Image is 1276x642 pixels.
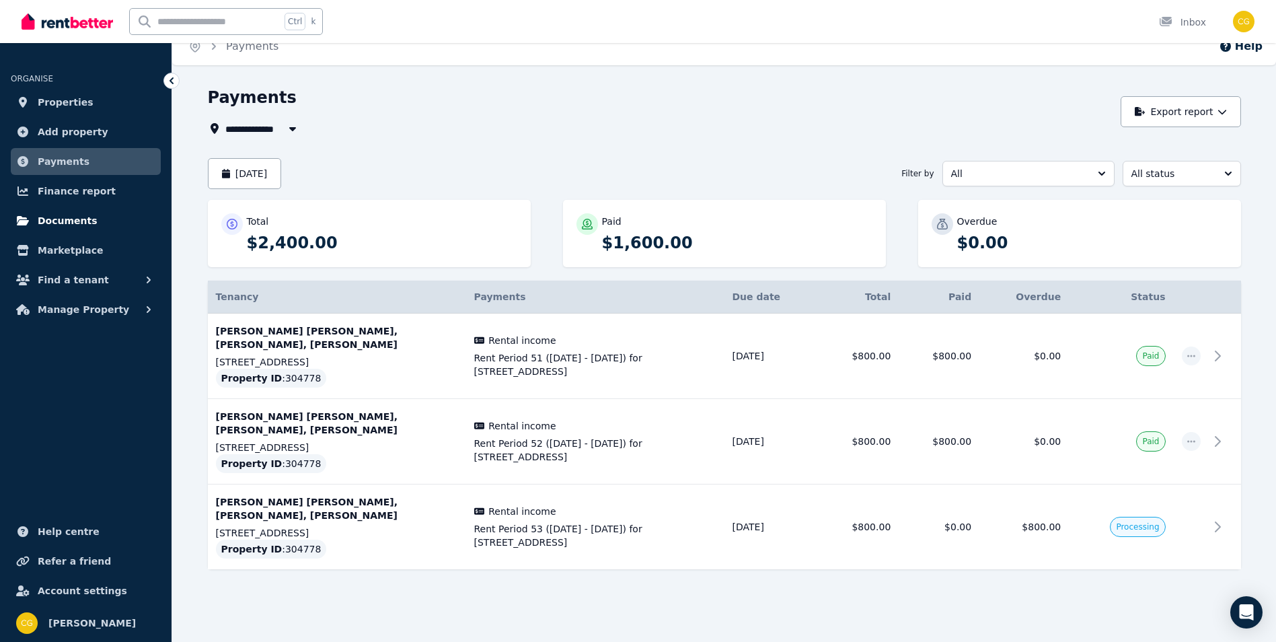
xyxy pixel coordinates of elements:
[22,11,113,32] img: RentBetter
[48,615,136,631] span: [PERSON_NAME]
[11,296,161,323] button: Manage Property
[602,232,872,254] p: $1,600.00
[38,301,129,318] span: Manage Property
[38,583,127,599] span: Account settings
[11,548,161,575] a: Refer a friend
[474,291,526,302] span: Payments
[11,74,53,83] span: ORGANISE
[11,207,161,234] a: Documents
[488,505,556,518] span: Rental income
[602,215,622,228] p: Paid
[899,485,979,570] td: $0.00
[474,522,716,549] span: Rent Period 53 ([DATE] - [DATE]) for [STREET_ADDRESS]
[216,454,327,473] div: : 304778
[942,161,1115,186] button: All
[899,281,979,314] th: Paid
[1034,436,1061,447] span: $0.00
[488,419,556,433] span: Rental income
[951,167,1087,180] span: All
[221,371,283,385] span: Property ID
[38,94,93,110] span: Properties
[216,540,327,559] div: : 304778
[221,457,283,470] span: Property ID
[1219,38,1263,55] button: Help
[901,168,934,179] span: Filter by
[11,118,161,145] a: Add property
[38,553,111,569] span: Refer a friend
[979,281,1069,314] th: Overdue
[221,542,283,556] span: Property ID
[38,242,103,258] span: Marketplace
[1230,596,1263,629] div: Open Intercom Messenger
[11,518,161,545] a: Help centre
[208,158,282,189] button: [DATE]
[474,351,716,378] span: Rent Period 51 ([DATE] - [DATE]) for [STREET_ADDRESS]
[724,399,819,485] td: [DATE]
[38,272,109,288] span: Find a tenant
[1069,281,1173,314] th: Status
[1131,167,1213,180] span: All status
[1034,351,1061,361] span: $0.00
[1123,161,1241,186] button: All status
[474,437,716,464] span: Rent Period 52 ([DATE] - [DATE]) for [STREET_ADDRESS]
[226,40,278,52] a: Payments
[216,410,458,437] p: [PERSON_NAME] [PERSON_NAME], [PERSON_NAME], [PERSON_NAME]
[11,237,161,264] a: Marketplace
[488,334,556,347] span: Rental income
[216,495,458,522] p: [PERSON_NAME] [PERSON_NAME], [PERSON_NAME], [PERSON_NAME]
[1159,15,1206,29] div: Inbox
[724,281,819,314] th: Due date
[818,281,899,314] th: Total
[311,16,315,27] span: k
[818,399,899,485] td: $800.00
[172,28,295,65] nav: Breadcrumb
[1121,96,1241,127] button: Export report
[208,281,466,314] th: Tenancy
[899,399,979,485] td: $800.00
[38,153,89,170] span: Payments
[16,612,38,634] img: Christi George
[38,124,108,140] span: Add property
[247,232,517,254] p: $2,400.00
[285,13,305,30] span: Ctrl
[11,178,161,205] a: Finance report
[957,215,998,228] p: Overdue
[11,266,161,293] button: Find a tenant
[1116,522,1159,532] span: Processing
[1022,522,1061,532] span: $800.00
[818,314,899,399] td: $800.00
[216,441,458,454] p: [STREET_ADDRESS]
[38,183,116,199] span: Finance report
[1142,436,1159,447] span: Paid
[216,355,458,369] p: [STREET_ADDRESS]
[11,148,161,175] a: Payments
[957,232,1228,254] p: $0.00
[724,485,819,570] td: [DATE]
[11,577,161,604] a: Account settings
[1233,11,1254,32] img: Christi George
[216,369,327,388] div: : 304778
[1142,351,1159,361] span: Paid
[216,526,458,540] p: [STREET_ADDRESS]
[818,485,899,570] td: $800.00
[899,314,979,399] td: $800.00
[38,213,98,229] span: Documents
[208,87,297,108] h1: Payments
[724,314,819,399] td: [DATE]
[247,215,269,228] p: Total
[11,89,161,116] a: Properties
[38,524,100,540] span: Help centre
[216,324,458,351] p: [PERSON_NAME] [PERSON_NAME], [PERSON_NAME], [PERSON_NAME]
